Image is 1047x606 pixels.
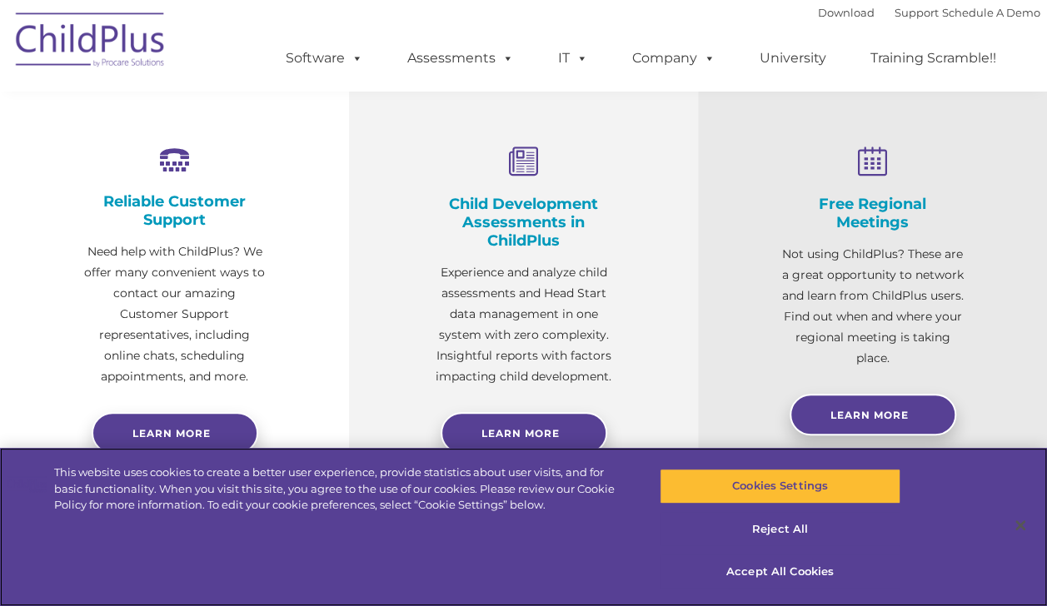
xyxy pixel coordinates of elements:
a: University [743,42,843,75]
a: Learn more [92,412,258,454]
a: Download [818,6,875,19]
a: Learn More [441,412,607,454]
button: Accept All Cookies [660,554,900,589]
a: Learn More [790,394,956,435]
h4: Child Development Assessments in ChildPlus [432,195,615,250]
button: Reject All [660,512,900,547]
a: Schedule A Demo [942,6,1040,19]
a: Training Scramble!! [854,42,1013,75]
p: Experience and analyze child assessments and Head Start data management in one system with zero c... [432,262,615,387]
span: Phone number [232,178,302,191]
p: Not using ChildPlus? These are a great opportunity to network and learn from ChildPlus users. Fin... [781,244,964,369]
a: Support [895,6,939,19]
h4: Reliable Customer Support [83,192,266,229]
a: IT [541,42,605,75]
img: ChildPlus by Procare Solutions [7,1,174,84]
div: This website uses cookies to create a better user experience, provide statistics about user visit... [54,464,628,514]
span: Last name [232,110,282,122]
p: Need help with ChildPlus? We offer many convenient ways to contact our amazing Customer Support r... [83,241,266,387]
a: Assessments [391,42,531,75]
span: Learn More [830,409,909,421]
h4: Free Regional Meetings [781,195,964,231]
a: Company [616,42,732,75]
span: Learn more [132,427,211,440]
a: Software [269,42,380,75]
button: Cookies Settings [660,469,900,504]
button: Close [1002,507,1039,544]
font: | [818,6,1040,19]
span: Learn More [481,427,560,440]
